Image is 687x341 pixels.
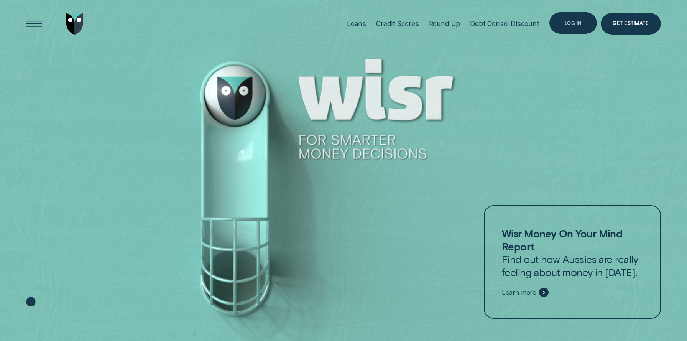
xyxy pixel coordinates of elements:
a: Get Estimate [601,13,661,35]
button: Log in [549,12,597,34]
div: Loans [347,20,366,28]
span: Learn more [502,288,536,297]
strong: Wisr Money On Your Mind Report [502,227,623,252]
div: Round Up [429,20,460,28]
div: Credit Scores [376,20,419,28]
div: Log in [565,21,582,26]
button: Open Menu [23,13,45,35]
a: Wisr Money On Your Mind ReportFind out how Aussies are really feeling about money in [DATE].Learn... [484,205,661,319]
div: Debt Consol Discount [470,20,539,28]
p: Find out how Aussies are really feeling about money in [DATE]. [502,227,643,279]
img: Wisr [66,13,84,35]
